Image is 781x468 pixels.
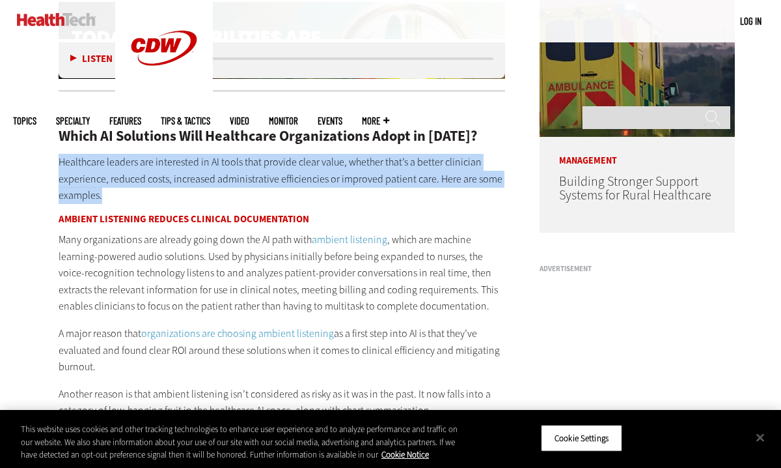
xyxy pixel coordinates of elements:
a: Features [109,116,141,126]
div: User menu [740,14,761,28]
p: Management [540,137,735,166]
p: A major reason that as a first step into AI is that they’ve evaluated and found clear ROI around ... [59,325,505,375]
a: Tips & Tactics [161,116,210,126]
img: Home [17,13,96,26]
a: Building Stronger Support Systems for Rural Healthcare [559,173,711,204]
button: Cookie Settings [541,424,622,452]
p: Another reason is that ambient listening isn’t considered as risky as it was in the past. It now ... [59,386,505,419]
a: ambient listening [312,233,387,246]
iframe: advertisement [540,278,735,441]
span: Specialty [56,116,90,126]
button: Close [746,423,774,452]
span: More [362,116,389,126]
p: Many organizations are already going down the AI path with , which are machine learning-powered a... [59,231,505,315]
h2: Which AI Solutions Will Healthcare Organizations Adopt in [DATE]? [59,129,505,143]
span: Topics [13,116,36,126]
h3: Ambient Listening Reduces Clinical Documentation [59,214,505,224]
a: Log in [740,15,761,27]
a: MonITor [269,116,298,126]
a: organizations are choosing ambient listening [141,327,334,340]
a: More information about your privacy [381,449,429,460]
div: This website uses cookies and other tracking technologies to enhance user experience and to analy... [21,423,469,461]
a: Video [230,116,249,126]
h3: Advertisement [540,265,735,272]
a: Events [318,116,342,126]
p: Healthcare leaders are interested in AI tools that provide clear value, whether that’s a better c... [59,154,505,204]
a: CDW [115,86,213,100]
